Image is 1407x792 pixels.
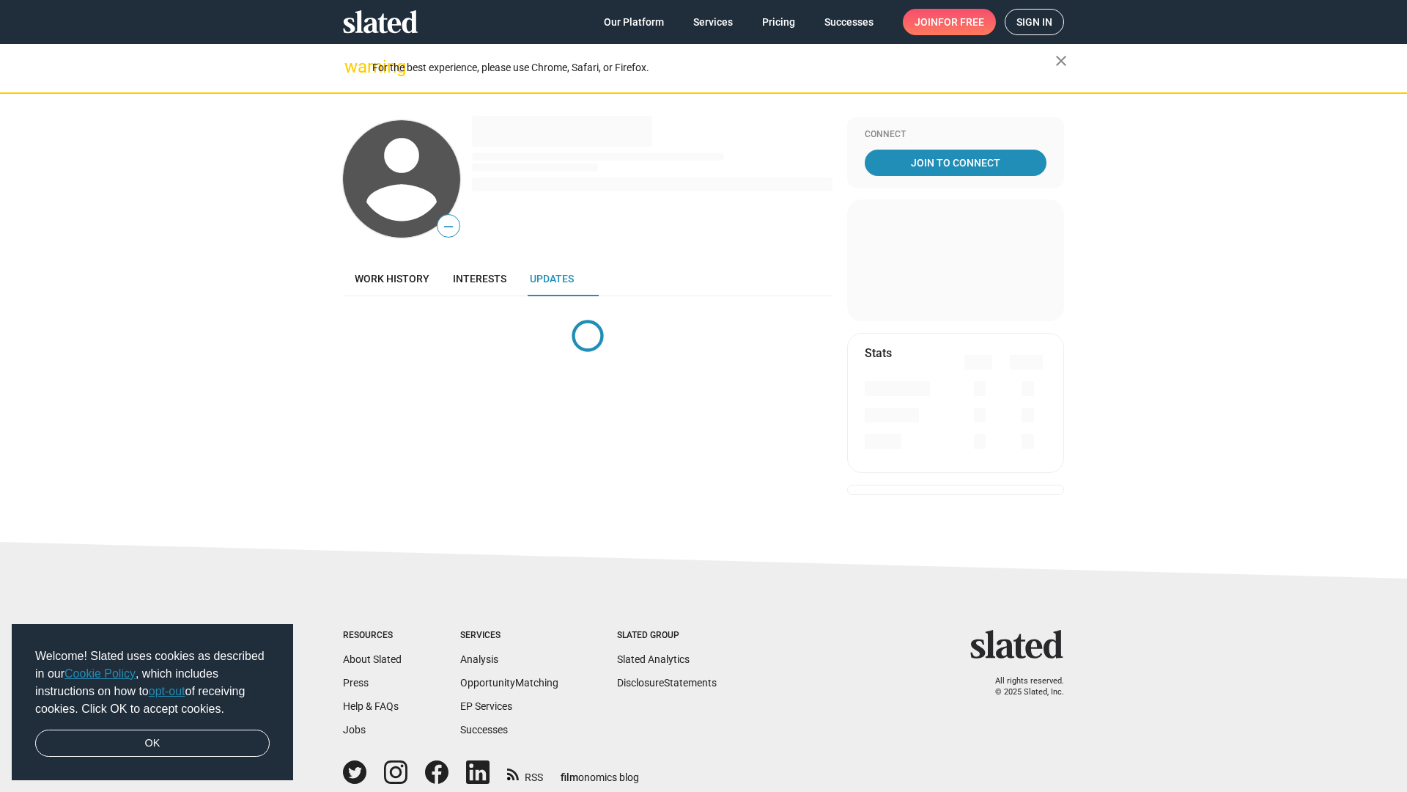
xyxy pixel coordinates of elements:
span: Services [693,9,733,35]
span: Successes [824,9,874,35]
span: film [561,771,578,783]
a: Interests [441,261,518,296]
div: Services [460,630,558,642]
a: Our Platform [592,9,676,35]
a: Slated Analytics [617,653,690,665]
a: Services [682,9,745,35]
a: Updates [518,261,586,296]
a: Join To Connect [865,150,1046,176]
a: Press [343,677,369,689]
a: Cookie Policy [64,667,136,680]
span: Interests [453,273,506,285]
span: Welcome! Slated uses cookies as described in our , which includes instructions on how to of recei... [35,648,270,718]
a: DisclosureStatements [617,677,717,689]
div: For the best experience, please use Chrome, Safari, or Firefox. [372,58,1055,78]
a: Work history [343,261,441,296]
a: OpportunityMatching [460,677,558,689]
a: Sign in [1005,9,1064,35]
span: Work history [355,273,429,285]
mat-card-title: Stats [865,345,892,361]
div: cookieconsent [12,624,293,781]
div: Connect [865,129,1046,141]
a: dismiss cookie message [35,730,270,758]
a: Analysis [460,653,498,665]
a: Pricing [750,9,807,35]
a: Joinfor free [903,9,996,35]
span: for free [938,9,984,35]
p: All rights reserved. © 2025 Slated, Inc. [980,676,1064,697]
div: Slated Group [617,630,717,642]
mat-icon: warning [344,58,362,76]
a: Successes [460,724,508,736]
div: Resources [343,630,402,642]
a: opt-out [149,685,185,697]
span: Join [915,9,984,35]
span: Pricing [762,9,795,35]
span: — [437,217,459,236]
span: Our Platform [604,9,664,35]
mat-icon: close [1052,52,1070,70]
span: Updates [530,273,574,285]
a: filmonomics blog [561,759,639,785]
a: Help & FAQs [343,700,399,712]
a: About Slated [343,653,402,665]
a: EP Services [460,700,512,712]
a: Jobs [343,724,366,736]
span: Sign in [1016,10,1052,34]
a: RSS [507,762,543,785]
span: Join To Connect [868,150,1044,176]
a: Successes [813,9,885,35]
